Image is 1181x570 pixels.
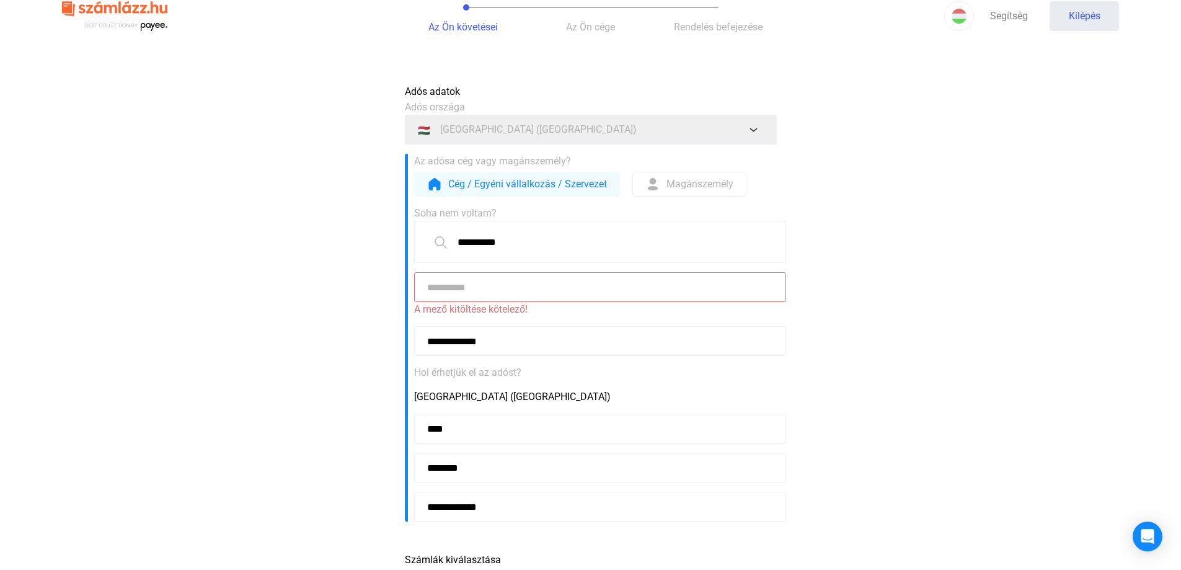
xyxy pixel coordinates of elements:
[952,9,966,24] img: HU
[414,303,528,315] font: A mező kitöltése kötelező!
[405,86,460,97] font: Adós adatok
[414,207,497,219] font: Soha nem voltam?
[414,391,611,403] font: [GEOGRAPHIC_DATA] ([GEOGRAPHIC_DATA])
[405,554,501,566] font: Számlák kiválasztása
[1133,522,1162,551] div: Intercom Messenger megnyitása
[448,178,607,190] font: Cég / Egyéni vállalkozás / Szervezet
[414,172,620,197] button: form-orgCég / Egyéni vállalkozás / Szervezet
[405,115,777,145] button: 🇭🇺[GEOGRAPHIC_DATA] ([GEOGRAPHIC_DATA])
[1050,1,1119,31] button: Kilépés
[666,178,733,190] font: Magánszemély
[428,21,498,33] font: Az Ön követései
[414,367,521,378] font: Hol érhetjük el az adóst?
[645,177,660,192] img: form-ind
[566,21,615,33] font: Az Ön cége
[414,155,571,167] font: Az adósa cég vagy magánszemély?
[944,1,974,31] button: HU
[632,172,746,197] button: form-indMagánszemély
[440,123,637,135] font: [GEOGRAPHIC_DATA] ([GEOGRAPHIC_DATA])
[1069,10,1100,22] font: Kilépés
[990,10,1028,22] font: Segítség
[405,101,465,113] font: Adós országa
[418,125,430,136] font: 🇭🇺
[427,177,442,192] img: form-org
[674,21,763,33] font: Rendelés befejezése
[974,1,1043,31] a: Segítség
